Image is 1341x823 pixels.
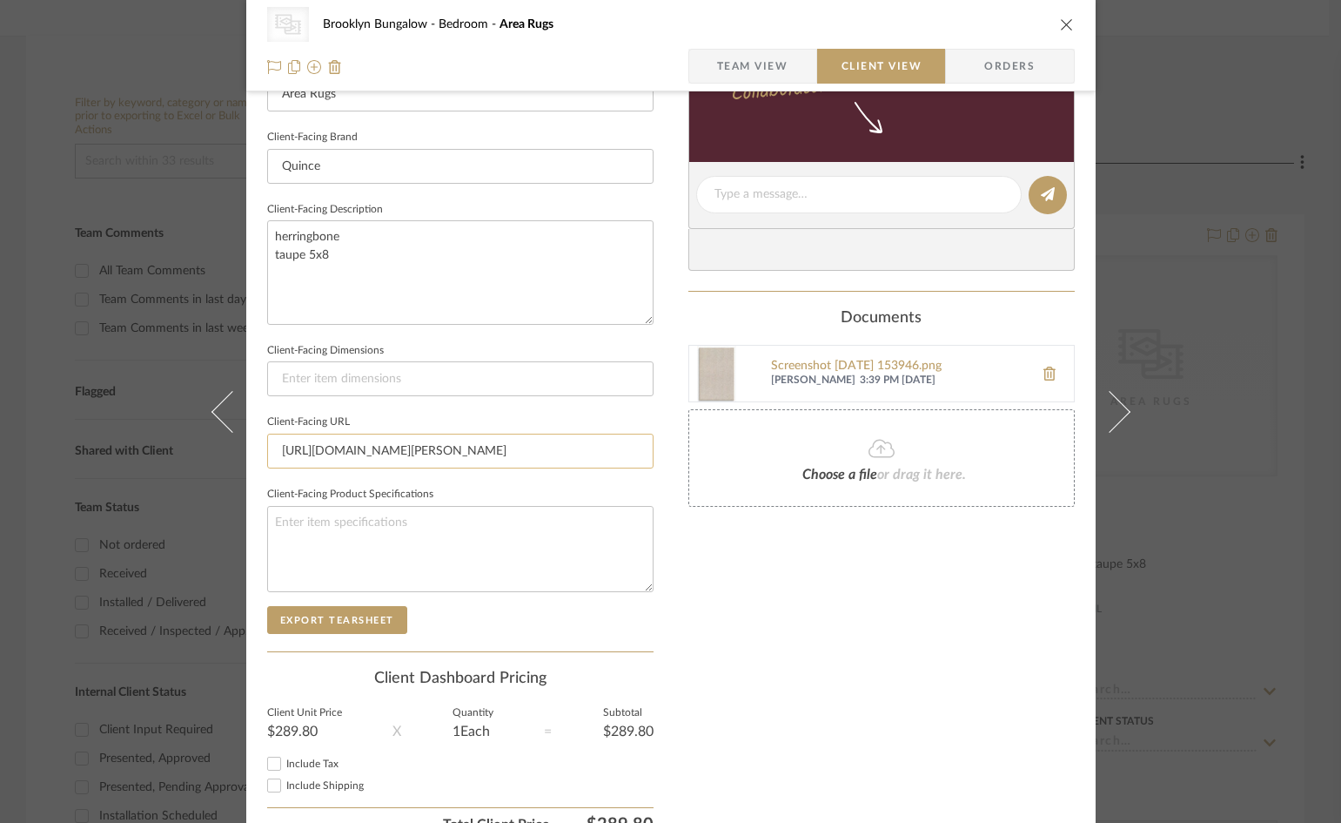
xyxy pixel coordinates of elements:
span: or drag it here. [877,468,966,482]
span: Orders [965,49,1054,84]
input: Enter item dimensions [267,361,654,396]
span: Team View [717,49,788,84]
div: $289.80 [603,725,654,739]
a: Screenshot [DATE] 153946.png [771,360,1025,374]
button: Export Tearsheet [267,606,407,634]
label: Client-Facing Brand [267,133,358,142]
div: X [392,721,401,742]
span: Choose a file [802,468,877,482]
span: [PERSON_NAME] [771,374,855,388]
button: close [1059,17,1075,32]
label: Client-Facing Description [267,206,383,214]
span: Include Tax [286,759,339,769]
input: Enter Client-Facing Brand [267,149,654,184]
img: Screenshot 2025-08-13 153946.png [689,346,745,401]
label: Client-Facing Dimensions [267,347,384,355]
span: Area Rugs [500,18,553,30]
div: Documents [688,309,1075,328]
label: Subtotal [603,709,654,718]
label: Client-Facing Product Specifications [267,490,433,499]
span: Client View [841,49,922,84]
div: = [544,721,552,742]
input: Enter Client-Facing Item Name [267,77,654,111]
span: Include Shipping [286,780,364,791]
div: Client Dashboard Pricing [267,670,654,689]
div: 1 Each [453,725,493,739]
label: Client-Facing URL [267,418,350,427]
label: Quantity [453,709,493,718]
span: Brooklyn Bungalow [323,18,439,30]
div: $289.80 [267,725,342,739]
input: Enter item URL [267,434,654,469]
img: Remove from project [328,60,342,74]
span: Bedroom [439,18,500,30]
span: 3:39 PM [DATE] [860,374,1025,388]
label: Client Unit Price [267,709,342,718]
